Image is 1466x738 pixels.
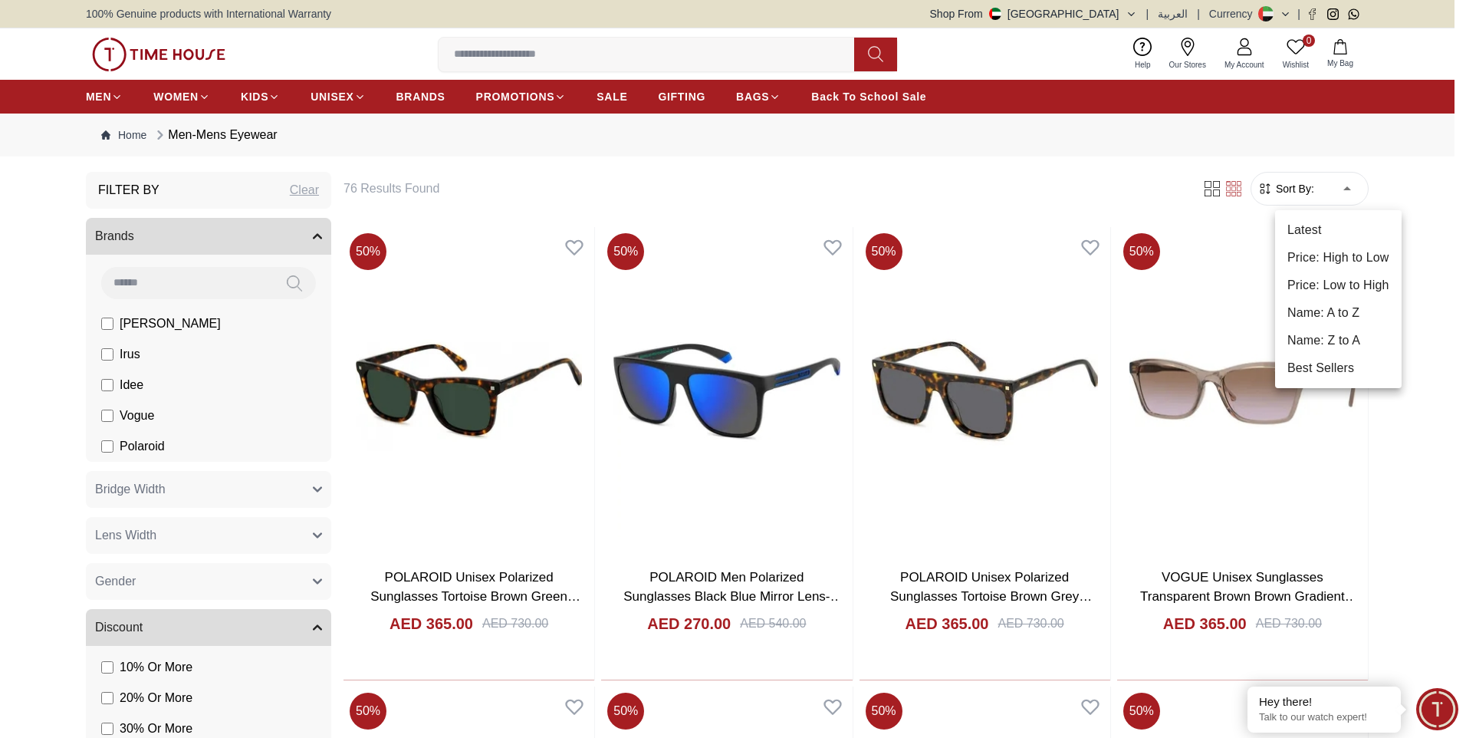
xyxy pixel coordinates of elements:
[1275,272,1402,299] li: Price: Low to High
[1275,354,1402,382] li: Best Sellers
[1275,299,1402,327] li: Name: A to Z
[1275,327,1402,354] li: Name: Z to A
[1259,694,1389,710] div: Hey there!
[1259,711,1389,724] p: Talk to our watch expert!
[1416,688,1458,730] div: Chat Widget
[1275,244,1402,272] li: Price: High to Low
[1275,216,1402,244] li: Latest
